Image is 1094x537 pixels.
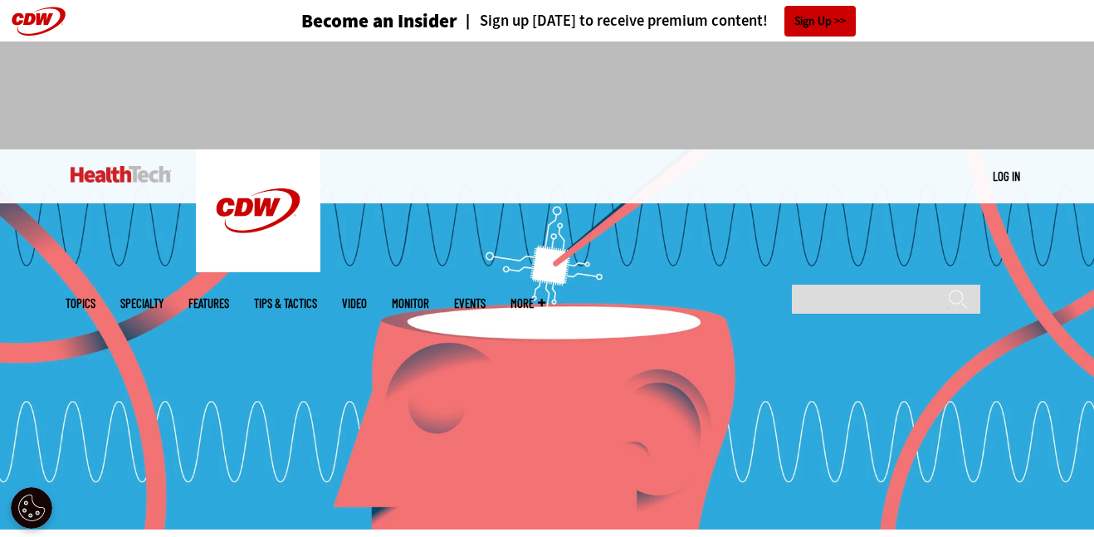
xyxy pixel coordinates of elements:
img: Home [71,166,171,183]
a: Log in [993,168,1020,183]
a: Sign up [DATE] to receive premium content! [457,13,768,29]
a: Events [454,297,486,310]
img: Home [196,149,320,272]
a: Become an Insider [239,12,457,31]
a: CDW [196,259,320,276]
span: More [510,297,545,310]
span: Specialty [120,297,164,310]
button: Open Preferences [11,487,52,529]
span: Topics [66,297,95,310]
a: Sign Up [784,6,856,37]
a: Video [342,297,367,310]
a: Features [188,297,229,310]
div: Cookie Settings [11,487,52,529]
div: User menu [993,168,1020,185]
h3: Become an Insider [301,12,457,31]
iframe: advertisement [245,58,849,133]
a: MonITor [392,297,429,310]
a: Tips & Tactics [254,297,317,310]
